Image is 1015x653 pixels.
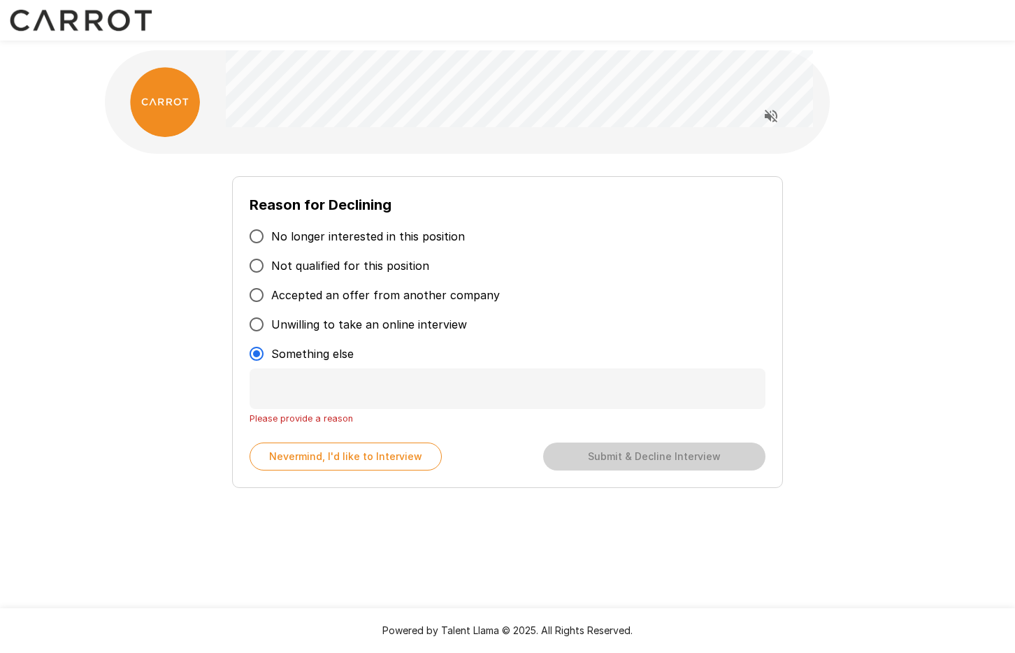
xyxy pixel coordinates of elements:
p: Please provide a reason [250,411,765,426]
button: Nevermind, I'd like to Interview [250,443,442,471]
span: Not qualified for this position [271,257,429,274]
span: Unwilling to take an online interview [271,316,467,333]
p: Powered by Talent Llama © 2025. All Rights Reserved. [17,624,998,638]
button: Read questions aloud [757,102,785,130]
span: Accepted an offer from another company [271,287,500,303]
img: carrot_logo.png [130,67,200,137]
b: Reason for Declining [250,196,391,213]
span: No longer interested in this position [271,228,465,245]
span: Something else [271,345,354,362]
